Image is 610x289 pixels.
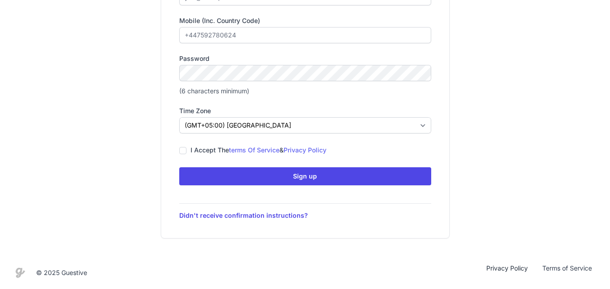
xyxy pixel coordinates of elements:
[179,27,431,43] input: +447592780624
[179,87,431,96] p: (6 characters minimum)
[535,264,599,282] a: Terms of Service
[229,146,279,154] a: terms of service
[179,16,431,25] label: Mobile (inc. country code)
[191,146,326,155] label: I accept the &
[179,211,431,220] a: Didn't receive confirmation instructions?
[284,146,326,154] a: privacy policy
[293,172,317,180] span: Sign up
[179,167,431,185] button: Sign up
[179,54,431,63] label: Password
[179,106,431,115] label: Time zone
[36,268,87,277] div: © 2025 Guestive
[479,264,535,282] a: Privacy Policy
